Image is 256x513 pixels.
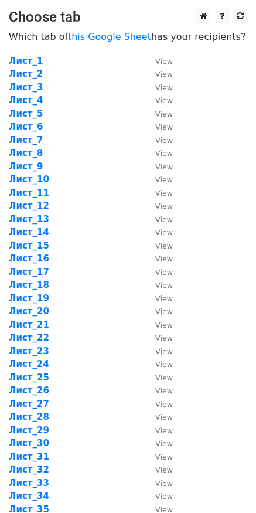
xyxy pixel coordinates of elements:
[155,281,173,290] small: View
[144,438,173,449] a: View
[144,412,173,422] a: View
[9,385,49,396] a: Лист_26
[155,96,173,105] small: View
[9,148,43,158] a: Лист_8
[155,162,173,171] small: View
[9,425,49,436] strong: Лист_29
[9,214,49,225] a: Лист_13
[9,478,49,488] a: Лист_33
[155,189,173,198] small: View
[9,56,43,66] a: Лист_1
[155,413,173,422] small: View
[144,372,173,383] a: View
[9,359,49,369] a: Лист_24
[9,201,49,211] a: Лист_12
[155,242,173,250] small: View
[155,215,173,224] small: View
[155,175,173,184] small: View
[9,227,49,237] a: Лист_14
[144,135,173,145] a: View
[9,267,49,277] a: Лист_17
[9,451,49,462] a: Лист_31
[9,135,43,145] a: Лист_7
[144,320,173,330] a: View
[9,188,49,198] a: Лист_11
[9,491,49,501] a: Лист_34
[155,123,173,131] small: View
[144,121,173,132] a: View
[9,121,43,132] a: Лист_6
[9,306,49,317] strong: Лист_20
[144,253,173,264] a: View
[155,426,173,435] small: View
[155,254,173,263] small: View
[155,294,173,303] small: View
[144,451,173,462] a: View
[155,136,173,145] small: View
[144,332,173,343] a: View
[9,253,49,264] a: Лист_16
[9,346,49,356] a: Лист_23
[144,201,173,211] a: View
[144,95,173,106] a: View
[155,202,173,210] small: View
[155,453,173,461] small: View
[9,332,49,343] a: Лист_22
[144,108,173,119] a: View
[144,359,173,369] a: View
[144,267,173,277] a: View
[155,57,173,66] small: View
[144,188,173,198] a: View
[155,307,173,316] small: View
[144,56,173,66] a: View
[9,399,49,409] a: Лист_27
[155,70,173,79] small: View
[144,464,173,475] a: View
[155,492,173,501] small: View
[9,95,43,106] strong: Лист_4
[144,82,173,93] a: View
[9,372,49,383] a: Лист_25
[9,82,43,93] a: Лист_3
[9,108,43,119] a: Лист_5
[9,320,49,330] strong: Лист_21
[144,240,173,251] a: View
[144,346,173,356] a: View
[155,149,173,158] small: View
[9,280,49,290] strong: Лист_18
[9,161,43,172] a: Лист_9
[144,399,173,409] a: View
[144,69,173,79] a: View
[9,438,49,449] a: Лист_30
[9,240,49,251] a: Лист_15
[155,110,173,118] small: View
[144,306,173,317] a: View
[9,293,49,304] a: Лист_19
[155,400,173,409] small: View
[155,228,173,237] small: View
[9,9,247,26] h3: Choose tab
[144,425,173,436] a: View
[144,491,173,501] a: View
[9,30,247,43] p: Which tab of has your recipients?
[9,464,49,475] strong: Лист_32
[155,268,173,277] small: View
[144,293,173,304] a: View
[9,69,43,79] strong: Лист_2
[9,412,49,422] a: Лист_28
